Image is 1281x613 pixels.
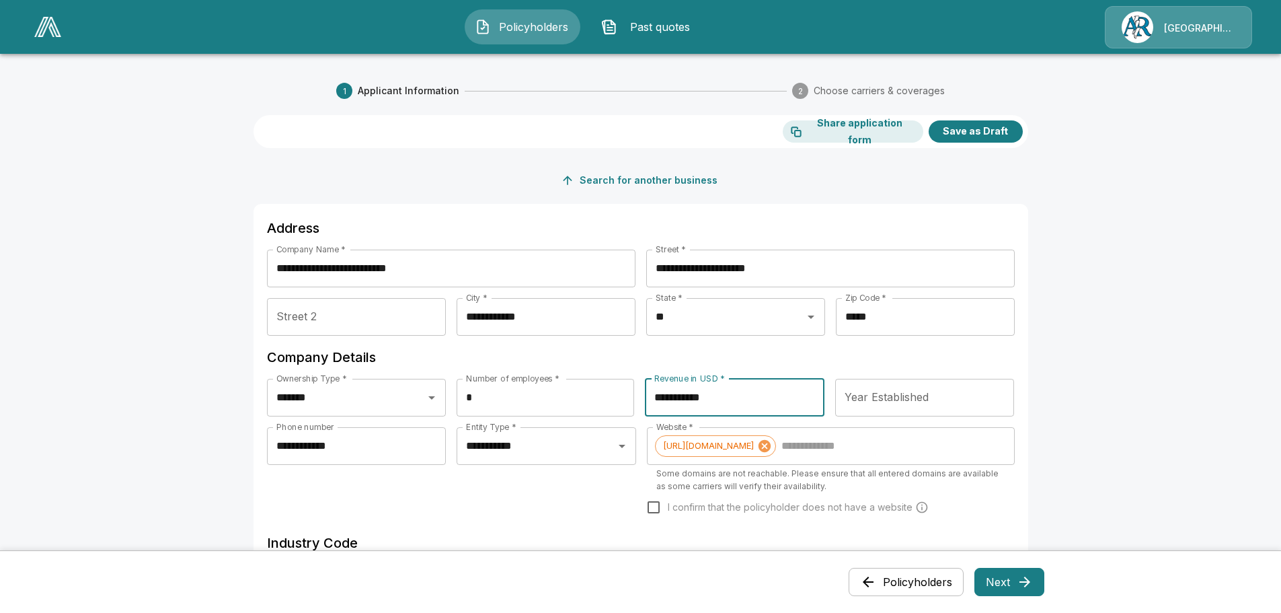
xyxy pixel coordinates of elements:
[267,217,1015,239] h6: Address
[783,120,923,143] button: Share application form
[422,388,441,407] button: Open
[798,86,803,96] text: 2
[276,373,346,384] label: Ownership Type *
[656,467,1005,494] p: Some domains are not reachable. Please ensure that all entered domains are available as some carr...
[496,19,570,35] span: Policyholders
[655,435,776,457] div: [URL][DOMAIN_NAME]
[849,568,964,596] button: Policyholders
[656,421,693,433] label: Website *
[591,9,707,44] button: Past quotes IconPast quotes
[34,17,61,37] img: AA Logo
[929,120,1023,143] button: Save as Draft
[267,347,1015,368] h6: Company Details
[466,373,559,384] label: Number of employees *
[465,9,580,44] button: Policyholders IconPolicyholders
[656,292,683,303] label: State *
[814,84,945,98] span: Choose carriers & coverages
[802,308,820,326] button: Open
[276,421,334,433] label: Phone number
[342,86,346,96] text: 1
[466,421,516,433] label: Entity Type *
[654,373,725,384] label: Revenue in USD *
[267,532,1015,554] h6: Industry Code
[974,568,1044,596] button: Next
[358,84,459,98] span: Applicant Information
[656,438,761,454] span: [URL][DOMAIN_NAME]
[276,244,346,255] label: Company Name *
[601,19,617,35] img: Past quotes Icon
[613,437,631,456] button: Open
[623,19,697,35] span: Past quotes
[466,292,488,303] label: City *
[475,19,491,35] img: Policyholders Icon
[656,244,686,255] label: Street *
[845,292,886,303] label: Zip Code *
[668,501,913,514] span: I confirm that the policyholder does not have a website
[558,168,723,193] button: Search for another business
[915,501,929,514] svg: Carriers run a cyber security scan on the policyholders' websites. Please enter a website wheneve...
